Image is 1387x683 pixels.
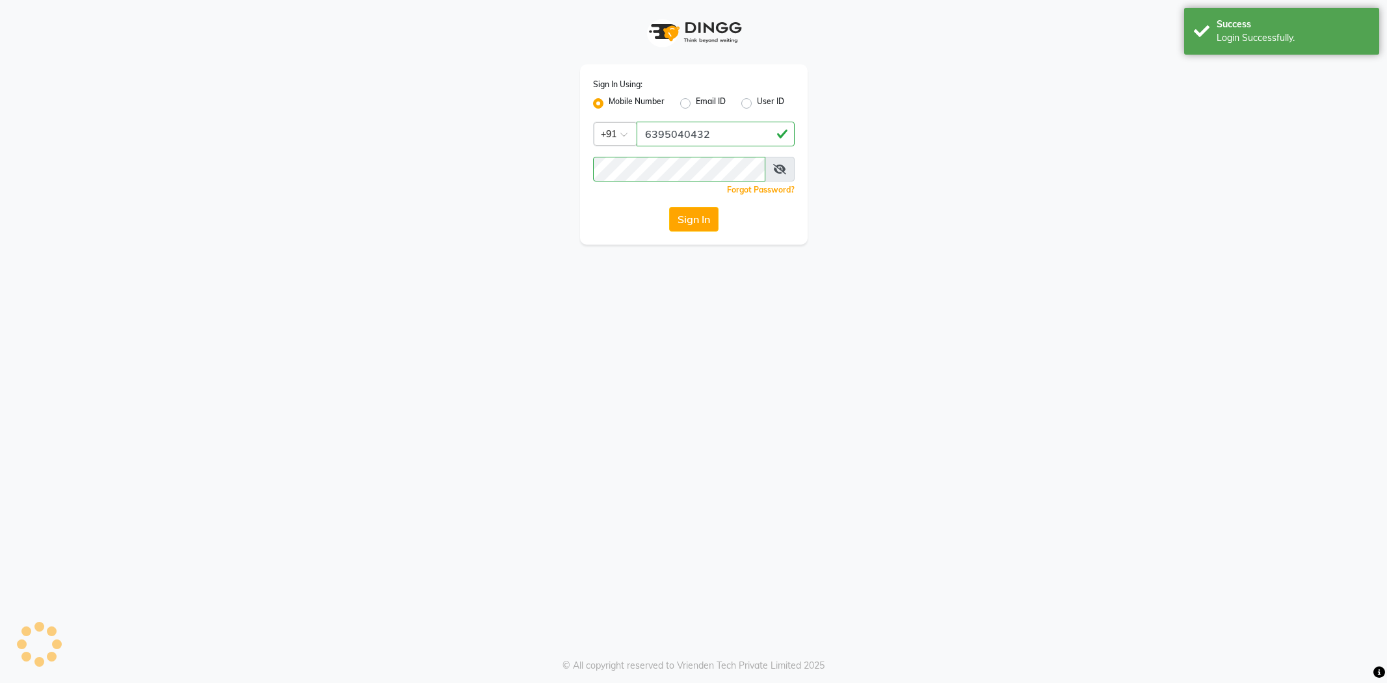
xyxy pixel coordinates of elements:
label: Sign In Using: [593,79,642,90]
input: Username [637,122,795,146]
label: Email ID [696,96,726,111]
a: Forgot Password? [727,185,795,194]
img: logo1.svg [642,13,746,51]
div: Login Successfully. [1217,31,1369,45]
button: Sign In [669,207,719,232]
label: Mobile Number [609,96,665,111]
div: Success [1217,18,1369,31]
input: Username [593,157,765,181]
label: User ID [757,96,784,111]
